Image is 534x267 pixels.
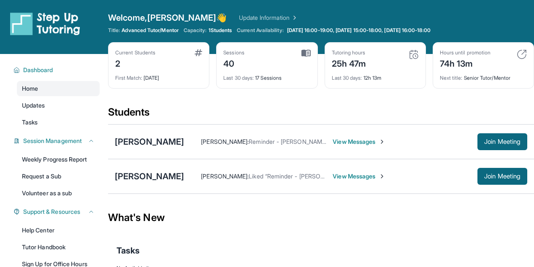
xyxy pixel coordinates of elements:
img: logo [10,12,80,35]
span: Tasks [22,118,38,127]
div: 2 [115,56,155,70]
a: Tasks [17,115,100,130]
span: Liked “Reminder - [PERSON_NAME] has tutoring [DATE] at 5pm” [249,173,421,180]
span: Reminder - [PERSON_NAME] has tutoring [DATE] at 4pm [249,138,401,145]
span: Last 30 days : [223,75,254,81]
div: [PERSON_NAME] [115,170,184,182]
a: Update Information [239,13,298,22]
div: What's New [108,199,534,236]
div: 40 [223,56,244,70]
div: Senior Tutor/Mentor [440,70,527,81]
div: Hours until promotion [440,49,491,56]
button: Dashboard [20,66,95,74]
span: Welcome, [PERSON_NAME] 👋 [108,12,227,24]
span: Support & Resources [23,208,80,216]
span: Capacity: [184,27,207,34]
div: Sessions [223,49,244,56]
span: Home [22,84,38,93]
img: card [195,49,202,56]
button: Support & Resources [20,208,95,216]
span: [PERSON_NAME] : [201,173,249,180]
div: 17 Sessions [223,70,310,81]
a: Weekly Progress Report [17,152,100,167]
img: card [301,49,311,57]
span: Join Meeting [484,139,520,144]
a: Help Center [17,223,100,238]
div: Tutoring hours [332,49,366,56]
span: Last 30 days : [332,75,362,81]
div: Current Students [115,49,155,56]
span: 1 Students [209,27,232,34]
span: View Messages [333,138,385,146]
div: 25h 47m [332,56,366,70]
button: Session Management [20,137,95,145]
span: Join Meeting [484,174,520,179]
div: Students [108,105,534,124]
div: [DATE] [115,70,202,81]
a: Request a Sub [17,169,100,184]
div: 74h 13m [440,56,491,70]
a: Tutor Handbook [17,240,100,255]
span: Next title : [440,75,463,81]
span: First Match : [115,75,142,81]
a: Home [17,81,100,96]
div: 12h 13m [332,70,419,81]
a: Updates [17,98,100,113]
span: Current Availability: [237,27,283,34]
span: [PERSON_NAME] : [201,138,249,145]
span: Updates [22,101,45,110]
div: [PERSON_NAME] [115,136,184,148]
a: Volunteer as a sub [17,186,100,201]
span: Dashboard [23,66,53,74]
img: Chevron Right [290,13,298,22]
img: card [517,49,527,59]
button: Join Meeting [477,168,527,185]
button: Join Meeting [477,133,527,150]
span: View Messages [333,172,385,181]
img: card [409,49,419,59]
a: [DATE] 16:00-19:00, [DATE] 15:00-18:00, [DATE] 16:00-18:00 [285,27,432,34]
span: Advanced Tutor/Mentor [122,27,178,34]
span: Tasks [117,245,140,256]
span: Title: [108,27,120,34]
img: Chevron-Right [379,173,385,180]
span: Session Management [23,137,82,145]
img: Chevron-Right [379,138,385,145]
span: [DATE] 16:00-19:00, [DATE] 15:00-18:00, [DATE] 16:00-18:00 [287,27,431,34]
